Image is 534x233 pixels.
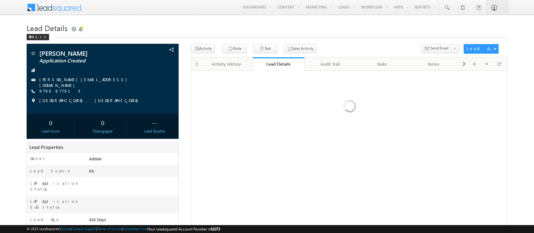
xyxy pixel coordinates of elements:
[223,44,246,53] button: Note
[28,128,73,134] div: Lead Score
[97,227,122,231] a: Terms of Service
[30,198,82,210] label: LAP Application Substatus
[211,227,220,231] span: 61073
[39,58,134,64] span: Application Created
[132,117,177,128] div: --
[123,227,147,231] a: Acceptable Use
[253,44,277,53] button: Task
[27,23,67,33] span: Lead Details
[253,57,305,71] a: Lead Details
[29,144,63,150] span: Lead Properties
[30,180,82,192] label: LAP Application Status
[361,60,403,68] div: Tasks
[422,44,451,53] button: Send Email
[39,77,130,88] a: [PERSON_NAME][EMAIL_ADDRESS][DOMAIN_NAME]
[464,44,499,54] button: Lead Actions
[27,34,49,40] div: Back
[408,57,460,71] a: Notes
[201,57,253,71] a: Activity History
[191,44,215,53] button: Activity
[39,50,134,56] span: [PERSON_NAME]
[61,227,70,231] a: About
[430,45,448,51] span: Send Email
[27,226,220,232] span: © 2025 LeadSquared | | | | |
[80,117,125,128] div: 0
[413,60,454,68] div: Notes
[39,98,141,104] span: [GEOGRAPHIC_DATA], [GEOGRAPHIC_DATA]
[30,168,72,174] label: Lead Source
[356,57,408,71] a: Tasks
[30,156,45,161] label: Owner
[206,60,247,68] div: Activity History
[309,60,351,68] div: Audit Trail
[132,128,177,134] div: Lead Quality
[87,168,178,177] div: PX
[71,227,96,231] a: Contact Support
[284,44,316,53] button: Sales Activity
[39,88,80,94] span: 9790877913
[27,34,52,39] a: Back
[257,61,300,67] div: Lead Details
[80,128,125,134] div: Disengaged
[30,217,60,222] label: Lead Age
[467,46,493,51] div: Lead Actions
[148,227,220,231] span: Your Leadsquared Account Number is
[89,156,102,161] span: Admin
[304,57,356,71] a: Audit Trail
[316,74,382,140] img: Loading...
[28,117,73,128] div: 0
[87,217,178,225] div: 426 Days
